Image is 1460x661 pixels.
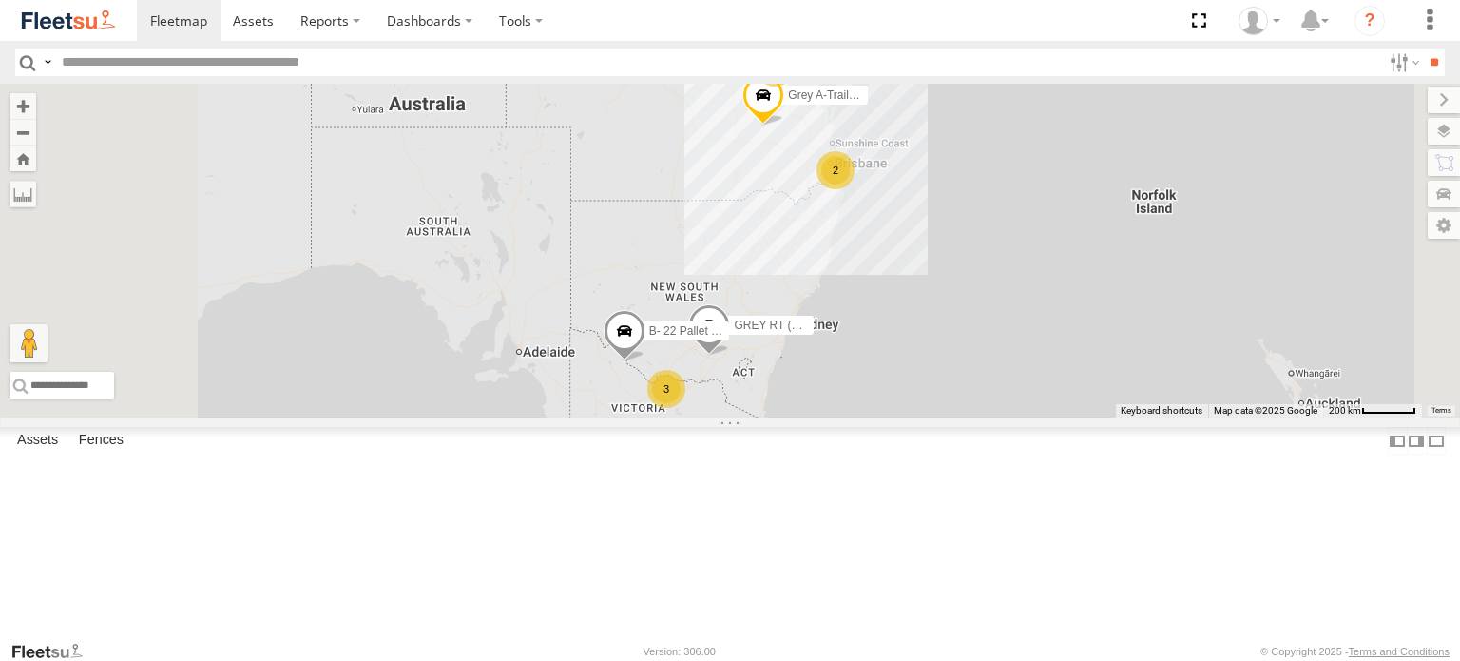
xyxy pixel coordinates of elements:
[1260,646,1450,657] div: © Copyright 2025 -
[10,181,36,207] label: Measure
[10,146,36,171] button: Zoom Home
[1349,646,1450,657] a: Terms and Conditions
[10,119,36,146] button: Zoom out
[1427,427,1446,455] label: Hide Summary Table
[10,324,48,362] button: Drag Pegman onto the map to open Street View
[1232,7,1287,35] div: Jay Bennett
[647,370,685,408] div: 3
[1428,212,1460,239] label: Map Settings
[1121,404,1202,418] button: Keyboard shortcuts
[1214,405,1317,416] span: Map data ©2025 Google
[19,8,118,33] img: fleetsu-logo-horizontal.svg
[1354,6,1385,36] i: ?
[1329,405,1361,416] span: 200 km
[1323,404,1422,418] button: Map Scale: 200 km per 54 pixels
[10,642,98,661] a: Visit our Website
[756,49,794,87] div: 2
[1431,407,1451,415] a: Terms (opens in new tab)
[644,646,716,657] div: Version: 306.00
[1407,427,1426,455] label: Dock Summary Table to the Right
[8,428,67,455] label: Assets
[816,151,855,189] div: 2
[788,88,893,102] span: Grey A-Trailer 7.35M
[40,49,55,76] label: Search Query
[649,323,833,337] span: B- 22 Pallet RED [PERSON_NAME]
[10,93,36,119] button: Zoom in
[69,428,133,455] label: Fences
[1388,427,1407,455] label: Dock Summary Table to the Left
[1382,49,1423,76] label: Search Filter Options
[734,319,843,332] span: GREY RT (B) 13.72m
